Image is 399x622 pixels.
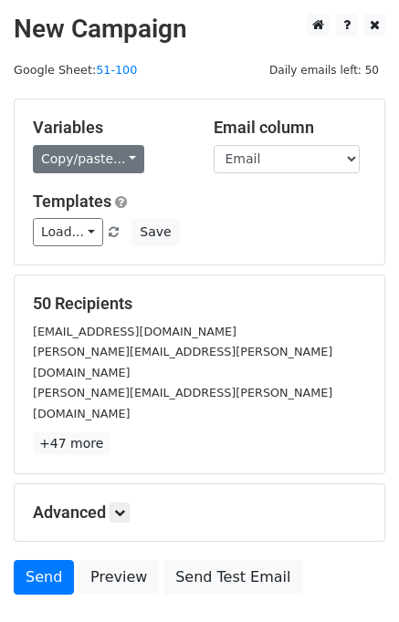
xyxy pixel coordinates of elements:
[14,560,74,595] a: Send
[33,192,111,211] a: Templates
[33,432,110,455] a: +47 more
[33,503,366,523] h5: Advanced
[14,14,385,45] h2: New Campaign
[163,560,302,595] a: Send Test Email
[214,118,367,138] h5: Email column
[33,145,144,173] a: Copy/paste...
[33,386,332,420] small: [PERSON_NAME][EMAIL_ADDRESS][PERSON_NAME][DOMAIN_NAME]
[33,294,366,314] h5: 50 Recipients
[96,63,137,77] a: 51-100
[33,118,186,138] h5: Variables
[263,60,385,80] span: Daily emails left: 50
[79,560,159,595] a: Preview
[308,534,399,622] iframe: Chat Widget
[33,345,332,379] small: [PERSON_NAME][EMAIL_ADDRESS][PERSON_NAME][DOMAIN_NAME]
[33,325,236,338] small: [EMAIL_ADDRESS][DOMAIN_NAME]
[14,63,137,77] small: Google Sheet:
[131,218,179,246] button: Save
[263,63,385,77] a: Daily emails left: 50
[33,218,103,246] a: Load...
